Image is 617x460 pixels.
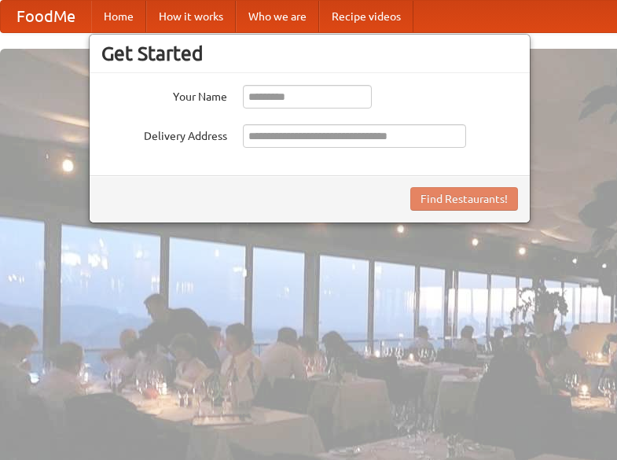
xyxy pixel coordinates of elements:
[410,187,518,211] button: Find Restaurants!
[1,1,91,32] a: FoodMe
[319,1,413,32] a: Recipe videos
[101,124,227,144] label: Delivery Address
[91,1,146,32] a: Home
[101,85,227,105] label: Your Name
[101,42,518,65] h3: Get Started
[236,1,319,32] a: Who we are
[146,1,236,32] a: How it works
